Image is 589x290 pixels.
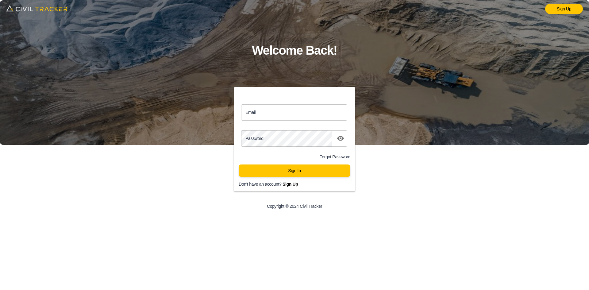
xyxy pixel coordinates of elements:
button: Sign In [239,164,350,177]
a: Sign Up [283,182,298,187]
button: toggle password visibility [334,132,347,145]
img: logo [6,3,67,14]
a: Forgot Password [319,154,350,159]
input: email [241,104,347,121]
p: Don't have an account? [239,182,360,187]
a: Sign Up [545,4,583,14]
h1: Welcome Back! [252,41,337,60]
p: Copyright © 2024 Civil Tracker [267,204,322,209]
